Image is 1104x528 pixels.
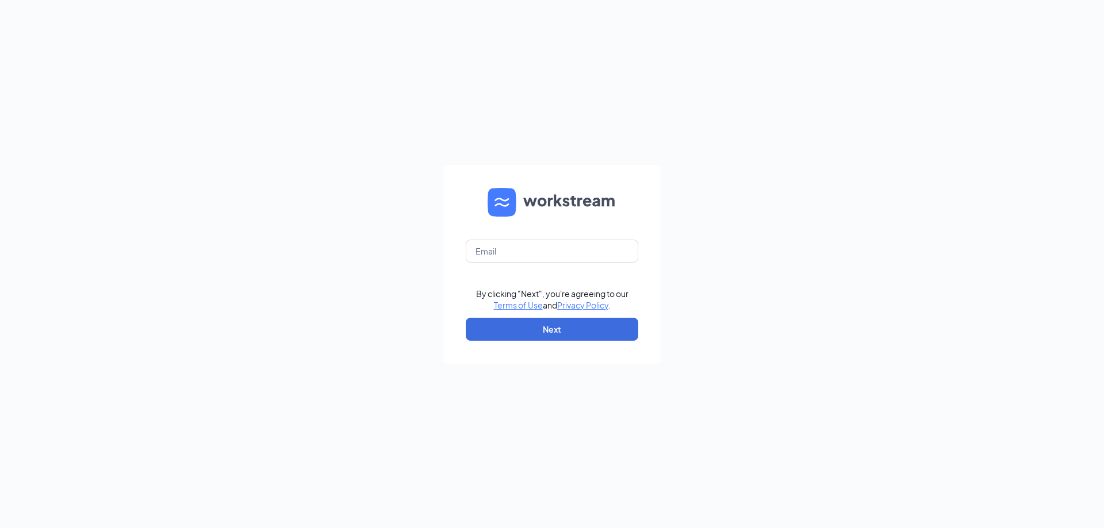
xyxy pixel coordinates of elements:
a: Privacy Policy [557,300,608,310]
button: Next [466,318,638,341]
img: WS logo and Workstream text [488,188,616,217]
div: By clicking "Next", you're agreeing to our and . [476,288,628,311]
input: Email [466,240,638,263]
a: Terms of Use [494,300,543,310]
